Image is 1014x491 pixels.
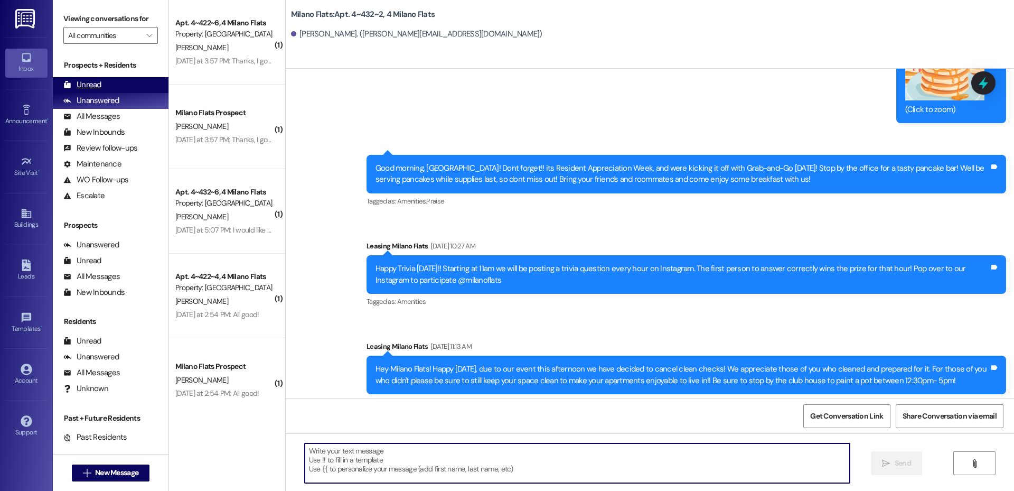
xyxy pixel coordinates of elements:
[426,197,444,206] span: Praise
[5,205,48,233] a: Buildings
[95,467,138,478] span: New Message
[175,225,295,235] div: [DATE] at 5:07 PM: I would like to renew.
[175,212,228,221] span: [PERSON_NAME]
[375,163,989,186] div: Good morning, [GEOGRAPHIC_DATA]! Dont forget!! its Resident Appreciation Week, and were kicking i...
[175,43,228,52] span: [PERSON_NAME]
[53,316,168,327] div: Residents
[175,17,273,29] div: Apt. 4~422~6, 4 Milano Flats
[882,459,890,468] i: 
[63,287,125,298] div: New Inbounds
[63,383,108,394] div: Unknown
[175,282,273,293] div: Property: [GEOGRAPHIC_DATA] Flats
[63,367,120,378] div: All Messages
[367,294,1006,309] div: Tagged as:
[291,29,542,40] div: [PERSON_NAME]. ([PERSON_NAME][EMAIL_ADDRESS][DOMAIN_NAME])
[175,271,273,282] div: Apt. 4~422~4, 4 Milano Flats
[810,411,883,422] span: Get Conversation Link
[895,458,911,469] span: Send
[53,413,168,424] div: Past + Future Residents
[367,394,1006,410] div: Tagged as:
[83,469,91,477] i: 
[428,341,472,352] div: [DATE] 11:13 AM
[63,174,128,186] div: WO Follow-ups
[175,310,259,319] div: [DATE] at 2:54 PM: All good!
[5,153,48,181] a: Site Visit •
[63,143,137,154] div: Review follow-ups
[175,187,273,198] div: Apt. 4~432~6, 4 Milano Flats
[397,297,426,306] span: Amenities
[375,263,989,286] div: Happy Trivia [DATE]!! Starting at 11am we will be posting a trivia question every hour on Instagr...
[63,79,101,90] div: Unread
[63,351,119,363] div: Unanswered
[175,198,273,209] div: Property: [GEOGRAPHIC_DATA] Flats
[53,60,168,71] div: Prospects + Residents
[68,27,141,44] input: All communities
[896,404,1003,428] button: Share Conversation via email
[175,375,228,385] span: [PERSON_NAME]
[53,220,168,231] div: Prospects
[63,127,125,138] div: New Inbounds
[175,29,273,40] div: Property: [GEOGRAPHIC_DATA] Flats
[63,271,120,282] div: All Messages
[63,95,119,106] div: Unanswered
[63,336,101,347] div: Unread
[5,360,48,389] a: Account
[367,341,1006,356] div: Leasing Milano Flats
[5,49,48,77] a: Inbox
[971,459,979,468] i: 
[175,388,259,398] div: [DATE] at 2:54 PM: All good!
[367,193,1006,209] div: Tagged as:
[5,309,48,337] a: Templates •
[72,465,150,481] button: New Message
[175,56,417,66] div: [DATE] at 3:57 PM: Thanks, I got the email receipt, but nothing has shown up yet
[905,104,984,115] div: (Click to zoom)
[397,397,427,406] span: Amenities ,
[47,116,49,123] span: •
[871,451,922,475] button: Send
[63,190,105,201] div: Escalate
[41,323,42,331] span: •
[38,168,40,175] span: •
[63,111,120,122] div: All Messages
[63,432,127,443] div: Past Residents
[903,411,997,422] span: Share Conversation via email
[63,239,119,251] div: Unanswered
[5,412,48,441] a: Support
[15,9,37,29] img: ResiDesk Logo
[5,256,48,285] a: Leads
[426,397,458,406] span: Cleanliness
[63,159,121,170] div: Maintenance
[175,122,228,131] span: [PERSON_NAME]
[63,11,158,27] label: Viewing conversations for
[63,255,101,266] div: Unread
[803,404,890,428] button: Get Conversation Link
[428,240,475,252] div: [DATE] 10:27 AM
[146,31,152,40] i: 
[375,364,989,386] div: Hey Milano Flats! Happy [DATE], due to our event this afternoon we have decided to cancel clean c...
[175,297,228,306] span: [PERSON_NAME]
[367,240,1006,255] div: Leasing Milano Flats
[291,9,435,20] b: Milano Flats: Apt. 4~432~2, 4 Milano Flats
[175,107,273,118] div: Milano Flats Prospect
[397,197,427,206] span: Amenities ,
[175,135,417,144] div: [DATE] at 3:57 PM: Thanks, I got the email receipt, but nothing has shown up yet
[175,361,273,372] div: Milano Flats Prospect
